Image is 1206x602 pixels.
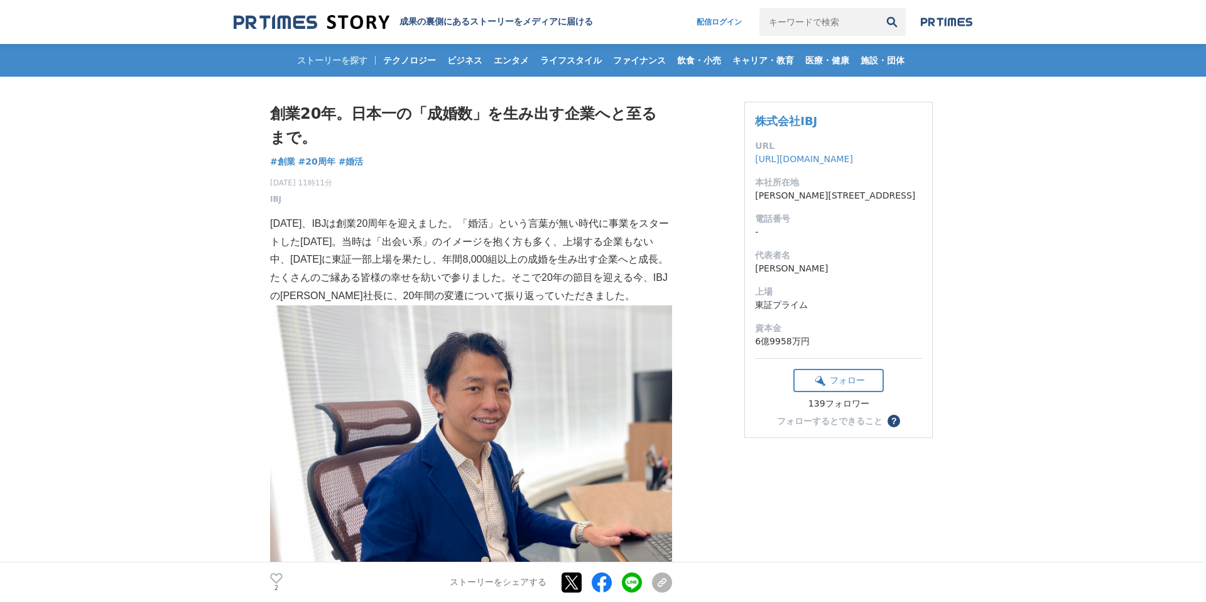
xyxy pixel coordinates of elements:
[755,322,922,335] dt: 資本金
[442,55,487,66] span: ビジネス
[878,8,906,36] button: 検索
[270,155,295,168] a: #創業
[755,140,922,153] dt: URL
[889,417,898,425] span: ？
[921,17,972,27] img: prtimes
[378,44,441,77] a: テクノロジー
[489,44,534,77] a: エンタメ
[270,215,672,305] p: [DATE]、IBJは創業20周年を迎えました。「婚活」という言葉が無い時代に事業をスタートした[DATE]。当時は「出会い系」のイメージを抱く方も多く、上場する企業もない中、[DATE]に東証...
[298,156,335,167] span: #20周年
[755,226,922,239] dd: -
[856,55,910,66] span: 施設・団体
[755,176,922,189] dt: 本社所在地
[234,14,593,31] a: 成果の裏側にあるストーリーをメディアに届ける 成果の裏側にあるストーリーをメディアに届ける
[672,44,726,77] a: 飲食・小売
[270,156,295,167] span: #創業
[755,154,853,164] a: [URL][DOMAIN_NAME]
[270,305,672,598] img: 578ec766-0993-4992-9f88-f880b61f3162
[378,55,441,66] span: テクノロジー
[270,177,332,189] span: [DATE] 11時11分
[793,398,884,410] div: 139フォロワー
[755,249,922,262] dt: 代表者名
[270,585,283,591] p: 2
[793,369,884,392] button: フォロー
[298,155,335,168] a: #20周年
[888,415,900,427] button: ？
[450,577,546,588] p: ストーリーをシェアする
[856,44,910,77] a: 施設・団体
[234,14,389,31] img: 成果の裏側にあるストーリーをメディアに届ける
[755,189,922,202] dd: [PERSON_NAME][STREET_ADDRESS]
[800,55,854,66] span: 医療・健康
[755,285,922,298] dt: 上場
[684,8,754,36] a: 配信ログイン
[755,298,922,312] dd: 東証プライム
[399,16,593,28] h2: 成果の裏側にあるストーリーをメディアに届ける
[270,102,672,150] h1: 創業20年。日本一の「成婚数」を生み出す企業へと至るまで。
[489,55,534,66] span: エンタメ
[608,44,671,77] a: ファイナンス
[339,155,364,168] a: #婚活
[759,8,878,36] input: キーワードで検索
[672,55,726,66] span: 飲食・小売
[755,114,817,128] a: 株式会社IBJ
[270,194,281,205] a: IBJ
[339,156,364,167] span: #婚活
[535,44,607,77] a: ライフスタイル
[777,417,883,425] div: フォローするとできること
[535,55,607,66] span: ライフスタイル
[727,44,799,77] a: キャリア・教育
[800,44,854,77] a: 医療・健康
[442,44,487,77] a: ビジネス
[755,262,922,275] dd: [PERSON_NAME]
[727,55,799,66] span: キャリア・教育
[755,212,922,226] dt: 電話番号
[755,335,922,348] dd: 6億9958万円
[608,55,671,66] span: ファイナンス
